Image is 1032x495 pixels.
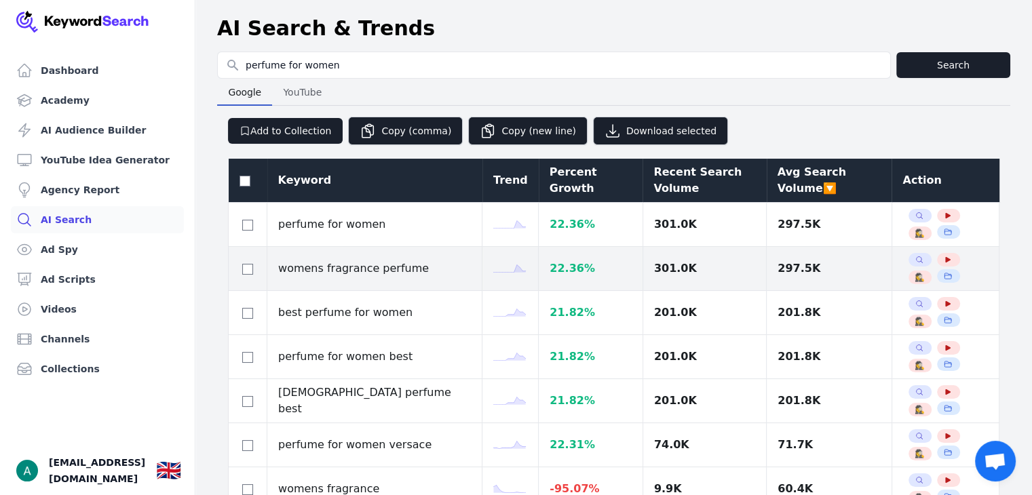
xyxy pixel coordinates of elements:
[914,448,925,459] button: 🕵️‍♀️
[778,393,881,409] div: 201.8K
[11,266,184,293] a: Ad Scripts
[550,437,632,453] div: 22.31 %
[653,164,755,197] div: Recent Search Volume
[778,260,881,277] div: 297.5K
[49,454,145,487] span: [EMAIL_ADDRESS][DOMAIN_NAME]
[654,349,755,365] div: 201.0K
[914,448,924,459] span: 🕵️‍♀️
[902,172,988,189] div: Action
[550,164,632,197] div: Percent Growth
[654,393,755,409] div: 201.0K
[267,379,482,423] td: [DEMOGRAPHIC_DATA] perfume best
[11,57,184,84] a: Dashboard
[156,457,181,484] button: 🇬🇧
[267,335,482,379] td: perfume for women best
[267,247,482,291] td: womens fragrance perfume
[654,216,755,233] div: 301.0K
[896,52,1010,78] button: Search
[778,304,881,321] div: 201.8K
[778,216,881,233] div: 297.5K
[16,460,38,481] button: Open user button
[16,460,38,481] img: Arihant Jain
[914,316,924,327] span: 🕵️‍♀️
[267,423,482,467] td: perfume for women versace
[550,216,632,233] div: 22.36 %
[348,117,463,145] button: Copy (comma)
[228,118,343,144] button: Add to Collection
[11,146,184,174] a: YouTube Idea Generator
[975,441,1016,481] div: Open chat
[267,203,482,247] td: perfume for women
[16,11,149,33] img: Your Company
[914,360,925,371] button: 🕵️‍♀️
[914,316,925,327] button: 🕵️‍♀️
[550,260,632,277] div: 22.36 %
[550,304,632,321] div: 21.82 %
[278,83,327,102] span: YouTube
[914,272,924,283] span: 🕵️‍♀️
[11,117,184,144] a: AI Audience Builder
[468,117,588,145] button: Copy (new line)
[914,228,925,239] button: 🕵️‍♀️
[278,172,472,189] div: Keyword
[11,176,184,203] a: Agency Report
[267,291,482,335] td: best perfume for women
[493,172,528,189] div: Trend
[778,164,881,197] div: Avg Search Volume 🔽
[550,393,632,409] div: 21.82 %
[914,360,924,371] span: 🕵️‍♀️
[778,437,881,453] div: 71.7K
[914,404,924,415] span: 🕵️‍♀️
[654,437,755,453] div: 74.0K
[11,206,184,233] a: AI Search
[778,349,881,365] div: 201.8K
[11,325,184,353] a: Channels
[914,404,925,415] button: 🕵️‍♀️
[11,87,184,114] a: Academy
[654,304,755,321] div: 201.0K
[593,117,728,145] button: Download selected
[223,83,267,102] span: Google
[914,272,925,283] button: 🕵️‍♀️
[217,16,435,41] h1: AI Search & Trends
[156,458,181,483] div: 🇬🇧
[11,296,184,323] a: Videos
[654,260,755,277] div: 301.0K
[914,228,924,239] span: 🕵️‍♀️
[550,349,632,365] div: 21.82 %
[11,236,184,263] a: Ad Spy
[218,52,890,78] input: Search
[11,355,184,382] a: Collections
